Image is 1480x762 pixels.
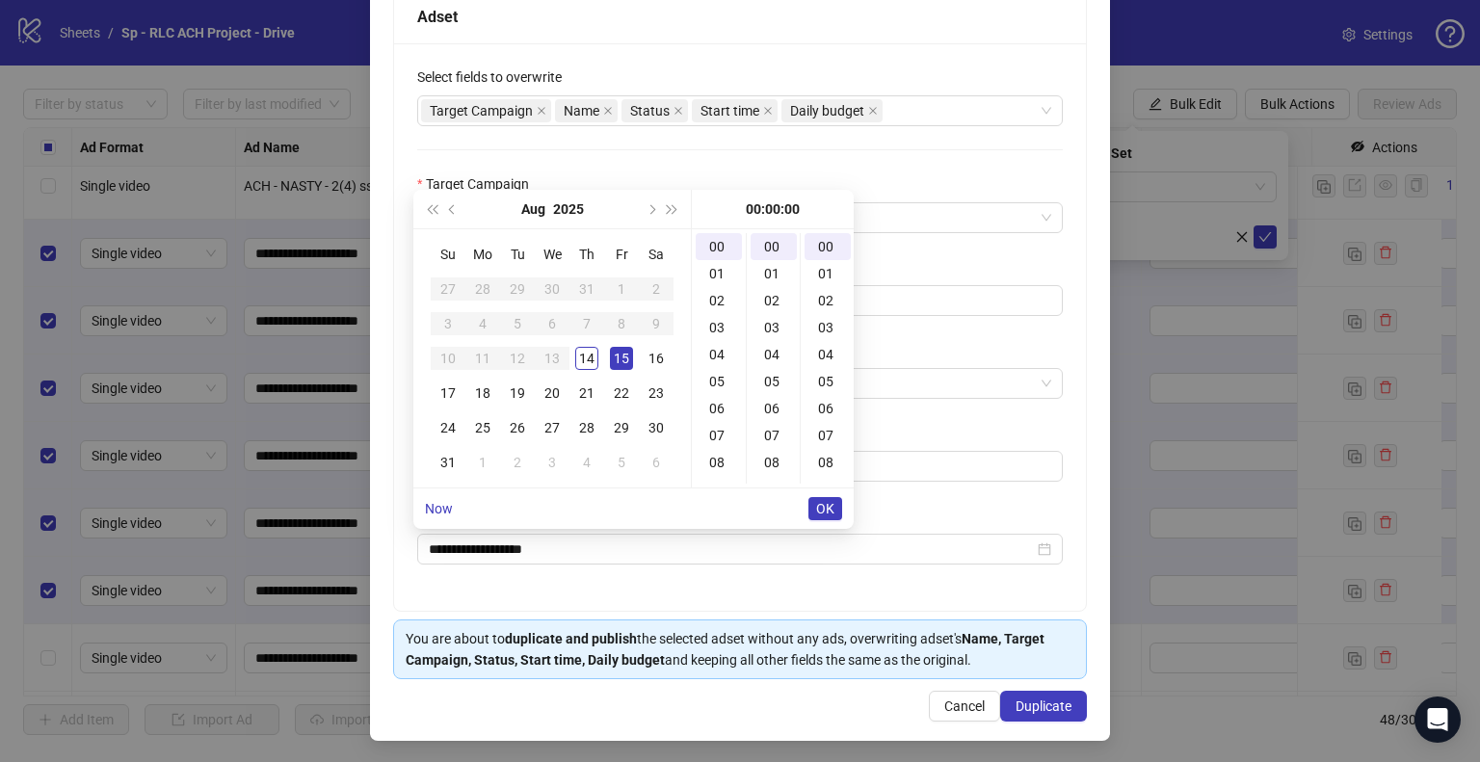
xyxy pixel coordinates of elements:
div: 07 [805,422,851,449]
td: 2025-08-29 [604,410,639,445]
a: Now [425,501,453,516]
div: 04 [696,341,742,368]
div: 13 [541,347,564,370]
div: 09 [751,476,797,503]
td: 2025-09-06 [639,445,674,480]
td: 2025-08-07 [569,306,604,341]
div: 19 [506,381,529,405]
div: 01 [751,260,797,287]
div: 08 [751,449,797,476]
td: 2025-08-12 [500,341,535,376]
div: 24 [436,416,460,439]
td: 2025-08-08 [604,306,639,341]
div: 6 [541,312,564,335]
div: 00 [805,233,851,260]
td: 2025-08-02 [639,272,674,306]
span: Target Campaign [430,100,533,121]
div: 5 [506,312,529,335]
div: 02 [805,287,851,314]
td: 2025-08-25 [465,410,500,445]
div: Adset [417,5,1063,29]
td: 2025-09-04 [569,445,604,480]
div: 00 [751,233,797,260]
td: 2025-08-27 [535,410,569,445]
td: 2025-07-29 [500,272,535,306]
input: Start time [429,539,1034,560]
div: 23 [645,381,668,405]
div: 28 [575,416,598,439]
div: 8 [610,312,633,335]
span: Status [630,100,670,121]
td: 2025-09-03 [535,445,569,480]
td: 2025-08-21 [569,376,604,410]
td: 2025-08-05 [500,306,535,341]
th: Mo [465,237,500,272]
div: 05 [751,368,797,395]
td: 2025-08-13 [535,341,569,376]
td: 2025-08-26 [500,410,535,445]
div: 10 [436,347,460,370]
button: Previous month (PageUp) [442,190,463,228]
td: 2025-08-11 [465,341,500,376]
td: 2025-08-24 [431,410,465,445]
div: 7 [575,312,598,335]
div: 15 [610,347,633,370]
button: Duplicate [1000,691,1087,722]
div: 29 [610,416,633,439]
div: 06 [696,395,742,422]
td: 2025-09-05 [604,445,639,480]
td: 2025-08-19 [500,376,535,410]
div: 17 [436,381,460,405]
span: close [868,106,878,116]
span: OK [816,501,834,516]
button: Choose a month [521,190,545,228]
span: Cancel [944,698,985,714]
span: Target Campaign [421,99,551,122]
div: 20 [541,381,564,405]
button: Last year (Control + left) [421,190,442,228]
span: Start time [700,100,759,121]
div: 26 [506,416,529,439]
td: 2025-08-17 [431,376,465,410]
td: 2025-08-22 [604,376,639,410]
th: We [535,237,569,272]
strong: duplicate and publish [505,631,637,646]
td: 2025-08-31 [431,445,465,480]
span: close [537,106,546,116]
td: 2025-08-10 [431,341,465,376]
td: 2025-08-30 [639,410,674,445]
div: 14 [575,347,598,370]
div: 18 [471,381,494,405]
div: 00 [696,233,742,260]
td: 2025-07-27 [431,272,465,306]
div: 6 [645,451,668,474]
div: 2 [645,277,668,301]
div: 1 [610,277,633,301]
div: 03 [696,314,742,341]
div: You are about to the selected adset without any ads, overwriting adset's and keeping all other fi... [406,628,1074,670]
td: 2025-08-15 [604,341,639,376]
div: 02 [751,287,797,314]
div: 02 [696,287,742,314]
td: 2025-08-03 [431,306,465,341]
div: 05 [696,368,742,395]
div: 3 [436,312,460,335]
div: 12 [506,347,529,370]
td: 2025-08-23 [639,376,674,410]
th: Th [569,237,604,272]
div: 01 [805,260,851,287]
div: 30 [541,277,564,301]
div: 31 [436,451,460,474]
td: 2025-08-09 [639,306,674,341]
div: 07 [751,422,797,449]
div: 06 [805,395,851,422]
div: 07 [696,422,742,449]
span: Status [621,99,688,122]
div: 04 [805,341,851,368]
span: Name [555,99,618,122]
span: Duplicate [1016,698,1071,714]
div: 31 [575,277,598,301]
td: 2025-07-31 [569,272,604,306]
td: 2025-09-02 [500,445,535,480]
td: 2025-08-20 [535,376,569,410]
